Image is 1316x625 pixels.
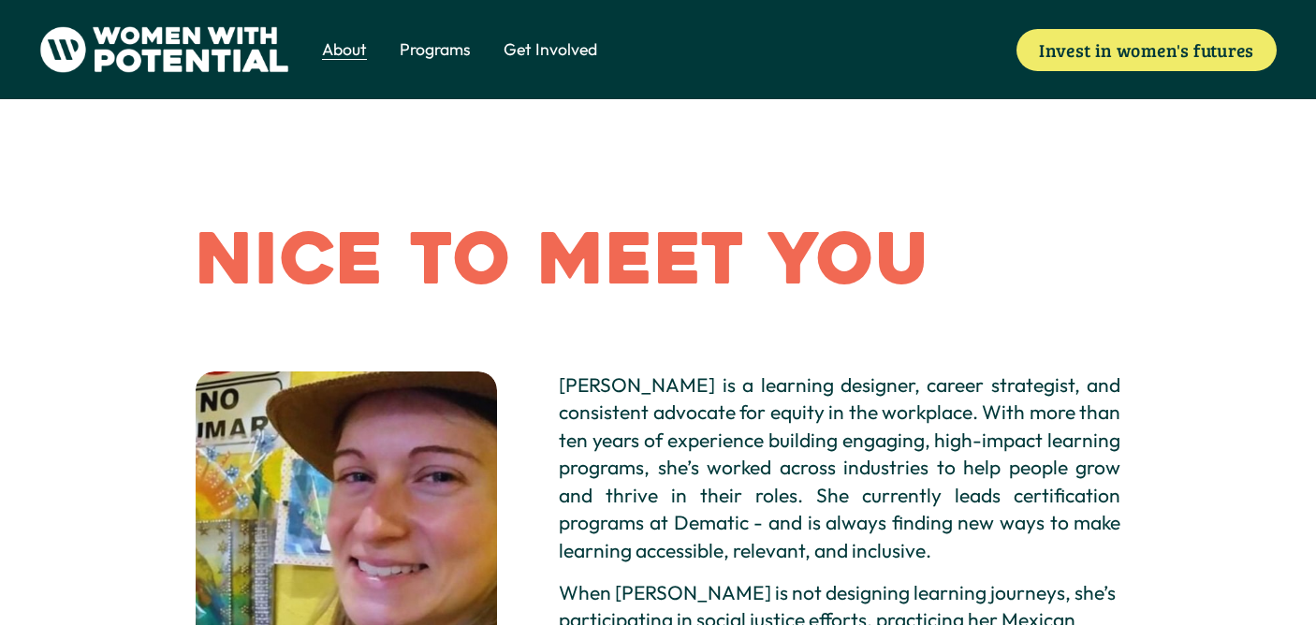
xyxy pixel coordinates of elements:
a: Invest in women's futures [1016,29,1277,71]
a: folder dropdown [504,36,597,63]
span: Programs [400,38,471,62]
a: folder dropdown [322,36,367,63]
a: folder dropdown [400,36,471,63]
span: About [322,38,367,62]
span: Get Involved [504,38,597,62]
img: Women With Potential [39,26,289,73]
p: [PERSON_NAME] is a learning designer, career strategist, and consistent advocate for equity in th... [559,371,1120,564]
span: Nice to Meet You [196,214,931,305]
